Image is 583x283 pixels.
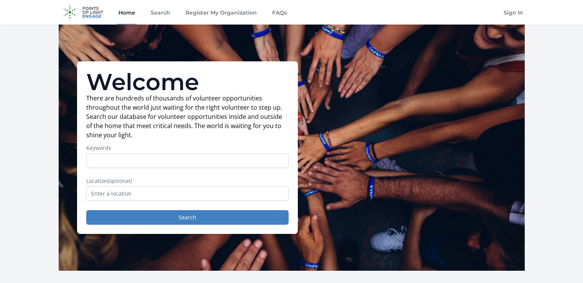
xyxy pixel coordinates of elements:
label: Keywords [86,144,289,152]
p: There are hundreds of thousands of volunteer opportunities throughout the world just waiting for ... [86,94,289,140]
input: Enter a location [86,186,289,201]
h1: Welcome [86,71,289,94]
span: (optional) [108,177,132,184]
button: Search [86,210,289,225]
label: Location [86,177,289,185]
